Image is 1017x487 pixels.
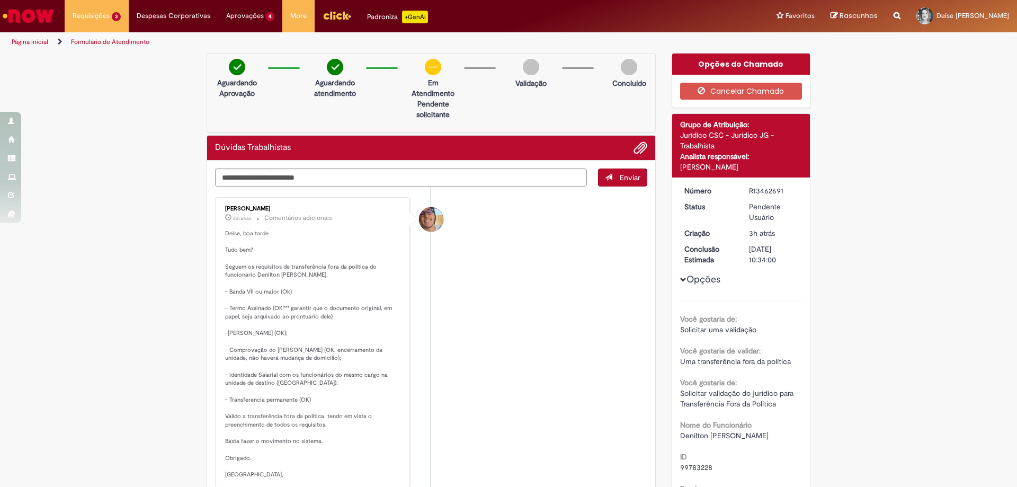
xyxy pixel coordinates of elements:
button: Cancelar Chamado [680,83,802,100]
span: Aprovações [226,11,264,21]
p: +GenAi [402,11,428,23]
span: Solicitar validação do jurídico para Transferência Fora da Política [680,388,796,409]
p: Aguardando Aprovação [211,77,263,99]
h2: Dúvidas Trabalhistas Histórico de tíquete [215,143,291,153]
b: Você gostaria de: [680,314,737,324]
b: Nome do Funcionário [680,420,752,430]
b: Você gostaria de validar: [680,346,761,356]
button: Adicionar anexos [634,141,647,155]
span: More [290,11,307,21]
span: Denilton [PERSON_NAME] [680,431,769,440]
textarea: Digite sua mensagem aqui... [215,169,587,187]
p: Em Atendimento [407,77,459,99]
ul: Trilhas de página [8,32,670,52]
img: circle-minus.png [425,59,441,75]
img: click_logo_yellow_360x200.png [323,7,351,23]
span: Deise [PERSON_NAME] [936,11,1009,20]
div: Grupo de Atribuição: [680,119,802,130]
div: [PERSON_NAME] [225,206,402,212]
span: Despesas Corporativas [137,11,210,21]
p: Validação [515,78,547,88]
time: 29/08/2025 14:33:55 [749,228,775,238]
img: img-circle-grey.png [523,59,539,75]
span: Requisições [73,11,110,21]
button: Enviar [598,169,647,187]
span: Enviar [620,173,640,182]
p: Concluído [612,78,646,88]
span: 3h atrás [749,228,775,238]
div: [PERSON_NAME] [680,162,802,172]
p: Deise, boa tarde. Tudo bem? Seguem os requisitos de transferência fora da política do funcionário... [225,229,402,479]
img: img-circle-grey.png [621,59,637,75]
img: ServiceNow [1,5,56,26]
span: 3 [112,12,121,21]
span: 6m atrás [233,215,251,222]
div: R13462691 [749,185,798,196]
dt: Status [676,201,742,212]
div: Pendente Usuário [749,201,798,223]
img: check-circle-green.png [327,59,343,75]
div: Analista responsável: [680,151,802,162]
span: Solicitar uma validação [680,325,756,334]
span: 99783228 [680,463,712,472]
a: Página inicial [12,38,48,46]
time: 29/08/2025 17:04:15 [233,215,251,222]
a: Rascunhos [831,11,878,21]
dt: Conclusão Estimada [676,244,742,265]
a: Formulário de Atendimento [71,38,149,46]
span: 4 [266,12,275,21]
div: Pedro Henrique De Oliveira Alves [419,207,443,232]
div: Opções do Chamado [672,54,810,75]
div: 29/08/2025 14:33:55 [749,228,798,238]
p: Aguardando atendimento [309,77,361,99]
dt: Criação [676,228,742,238]
img: check-circle-green.png [229,59,245,75]
span: Favoritos [786,11,815,21]
div: [DATE] 10:34:00 [749,244,798,265]
b: Você gostaria de: [680,378,737,387]
p: Pendente solicitante [407,99,459,120]
span: Rascunhos [840,11,878,21]
b: ID [680,452,687,462]
small: Comentários adicionais [264,214,332,223]
div: Padroniza [367,11,428,23]
div: Jurídico CSC - Jurídico JG - Trabalhista [680,130,802,151]
dt: Número [676,185,742,196]
span: Uma transferência fora da política [680,357,791,366]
